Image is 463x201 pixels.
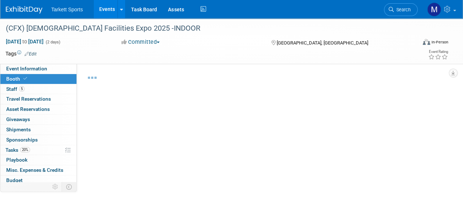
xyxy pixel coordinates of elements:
[119,38,163,46] button: Committed
[6,96,51,102] span: Travel Reservations
[276,40,368,46] span: [GEOGRAPHIC_DATA], [GEOGRAPHIC_DATA]
[88,77,97,79] img: loading...
[0,104,76,114] a: Asset Reservations
[384,38,448,49] div: Event Format
[6,167,63,173] span: Misc. Expenses & Credits
[62,182,77,192] td: Toggle Event Tabs
[6,177,23,183] span: Budget
[6,76,29,82] span: Booth
[6,127,31,132] span: Shipments
[0,84,76,94] a: Staff5
[23,77,27,81] i: Booth reservation complete
[25,51,37,57] a: Edit
[6,137,38,143] span: Sponsorships
[6,116,30,122] span: Giveaways
[5,50,37,57] td: Tags
[6,66,47,71] span: Event Information
[49,182,62,192] td: Personalize Event Tab Strip
[5,147,30,153] span: Tasks
[6,106,50,112] span: Asset Reservations
[0,64,76,74] a: Event Information
[6,157,27,163] span: Playbook
[5,38,44,45] span: [DATE] [DATE]
[428,50,448,54] div: Event Rating
[0,115,76,124] a: Giveaways
[21,39,28,45] span: to
[384,3,418,16] a: Search
[0,74,76,84] a: Booth
[6,6,42,13] img: ExhibitDay
[45,40,60,45] span: (2 days)
[19,86,25,92] span: 5
[394,7,411,12] span: Search
[0,94,76,104] a: Travel Reservations
[0,165,76,175] a: Misc. Expenses & Credits
[3,22,411,35] div: (CFX) [DEMOGRAPHIC_DATA] Facilities Expo 2025 -INDOOR
[427,3,441,16] img: Mathieu Martel
[0,145,76,155] a: Tasks20%
[0,125,76,135] a: Shipments
[51,7,83,12] span: Tarkett Sports
[431,39,448,45] div: In-Person
[0,155,76,165] a: Playbook
[423,39,430,45] img: Format-Inperson.png
[0,175,76,185] a: Budget
[6,86,25,92] span: Staff
[20,147,30,152] span: 20%
[0,135,76,145] a: Sponsorships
